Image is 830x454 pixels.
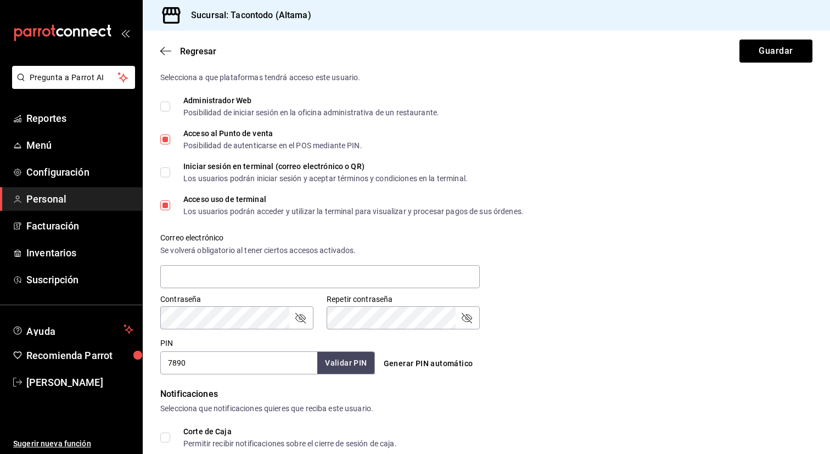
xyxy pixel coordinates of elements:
div: Iniciar sesión en terminal (correo electrónico o QR) [183,162,468,170]
span: [PERSON_NAME] [26,375,133,390]
div: Posibilidad de iniciar sesión en la oficina administrativa de un restaurante. [183,109,439,116]
div: Corte de Caja [183,428,397,435]
div: Notificaciones [160,388,812,401]
button: Validar PIN [317,352,374,374]
span: Ayuda [26,323,119,336]
a: Pregunta a Parrot AI [8,80,135,91]
span: Suscripción [26,272,133,287]
div: Los usuarios podrán iniciar sesión y aceptar términos y condiciones en la terminal. [183,175,468,182]
label: PIN [160,339,173,347]
div: Se volverá obligatorio al tener ciertos accesos activados. [160,245,480,256]
button: passwordField [460,311,473,324]
span: Inventarios [26,245,133,260]
span: Sugerir nueva función [13,438,133,450]
button: open_drawer_menu [121,29,130,37]
button: passwordField [294,311,307,324]
span: Regresar [180,46,216,57]
h3: Sucursal: Tacontodo (Altama) [182,9,311,22]
label: Contraseña [160,295,313,303]
button: Guardar [739,40,812,63]
label: Correo electrónico [160,234,480,242]
div: Selecciona que notificaciones quieres que reciba este usuario. [160,403,812,414]
label: Repetir contraseña [327,295,480,303]
span: Menú [26,138,133,153]
span: Pregunta a Parrot AI [30,72,118,83]
div: Selecciona a que plataformas tendrá acceso este usuario. [160,72,812,83]
div: Permitir recibir notificaciones sobre el cierre de sesión de caja. [183,440,397,447]
span: Reportes [26,111,133,126]
span: Facturación [26,218,133,233]
button: Pregunta a Parrot AI [12,66,135,89]
div: Acceso uso de terminal [183,195,524,203]
div: Los usuarios podrán acceder y utilizar la terminal para visualizar y procesar pagos de sus órdenes. [183,208,524,215]
div: Administrador Web [183,97,439,104]
div: Acceso al Punto de venta [183,130,362,137]
div: Posibilidad de autenticarse en el POS mediante PIN. [183,142,362,149]
span: Recomienda Parrot [26,348,133,363]
button: Regresar [160,46,216,57]
span: Personal [26,192,133,206]
span: Configuración [26,165,133,180]
input: 3 a 6 dígitos [160,351,317,374]
button: Generar PIN automático [379,354,478,374]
